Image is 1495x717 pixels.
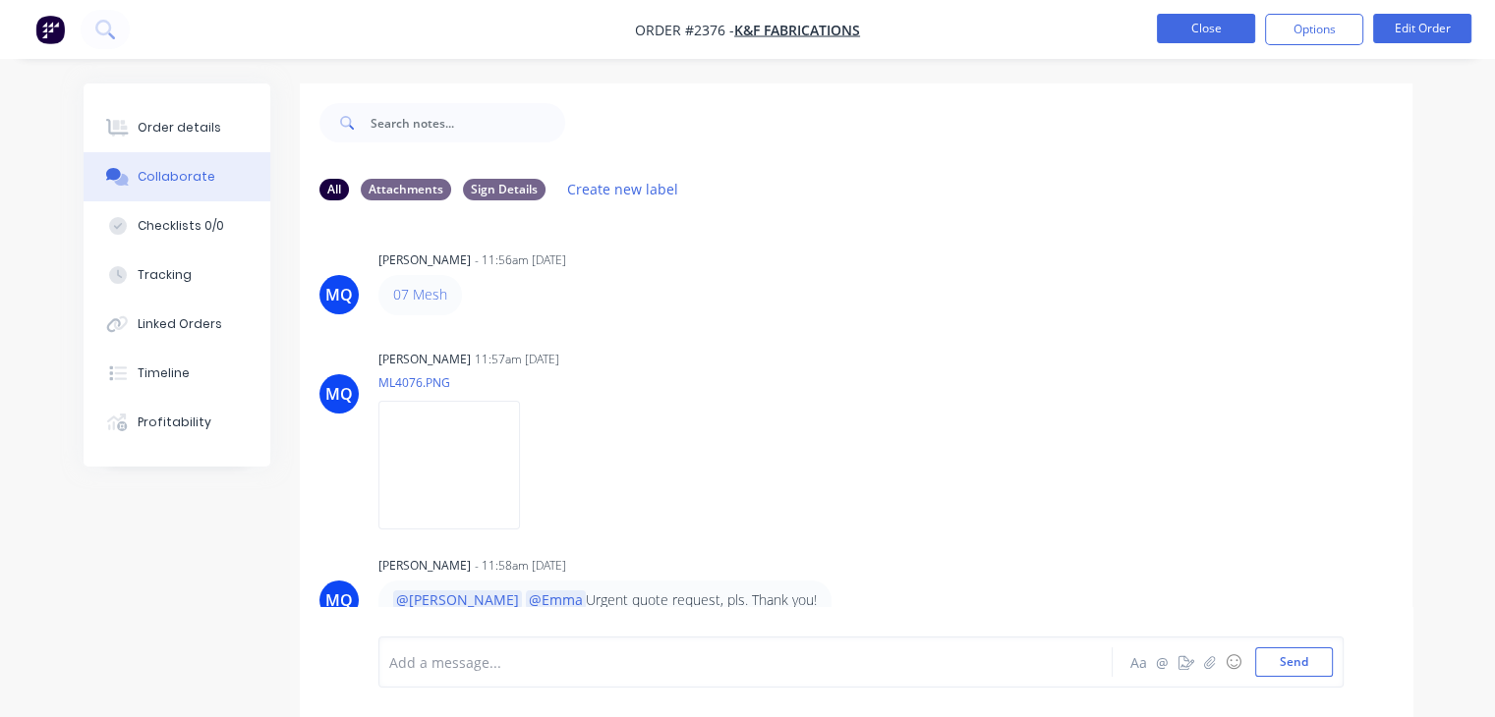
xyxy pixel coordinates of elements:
[378,351,471,368] div: [PERSON_NAME]
[475,351,559,368] div: 11:57am [DATE]
[84,152,270,201] button: Collaborate
[84,349,270,398] button: Timeline
[361,179,451,200] div: Attachments
[138,364,190,382] div: Timeline
[378,251,471,269] div: [PERSON_NAME]
[138,119,221,137] div: Order details
[84,201,270,250] button: Checklists 0/0
[325,588,353,612] div: MQ
[325,382,353,406] div: MQ
[393,590,522,609] span: @[PERSON_NAME]
[138,414,211,431] div: Profitability
[1157,14,1255,43] button: Close
[1127,650,1151,674] button: Aa
[734,21,860,39] a: K&F Fabrications
[138,168,215,186] div: Collaborate
[1265,14,1363,45] button: Options
[35,15,65,44] img: Factory
[371,103,565,142] input: Search notes...
[475,557,566,575] div: - 11:58am [DATE]
[378,557,471,575] div: [PERSON_NAME]
[84,300,270,349] button: Linked Orders
[635,21,734,39] span: Order #2376 -
[393,285,447,303] a: 07 Mesh
[138,315,222,333] div: Linked Orders
[393,590,817,610] p: Urgent quote request, pls. Thank you!
[84,103,270,152] button: Order details
[325,283,353,306] div: MQ
[1151,650,1175,674] button: @
[84,398,270,447] button: Profitability
[84,250,270,300] button: Tracking
[557,176,689,202] button: Create new label
[475,251,566,269] div: - 11:56am [DATE]
[1373,14,1471,43] button: Edit Order
[1222,650,1245,674] button: ☺
[463,179,546,200] div: Sign Details
[319,179,349,200] div: All
[526,590,586,609] span: @Emma
[1255,647,1333,677] button: Send
[378,374,540,391] p: ML4076.PNG
[138,217,224,235] div: Checklists 0/0
[138,266,192,284] div: Tracking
